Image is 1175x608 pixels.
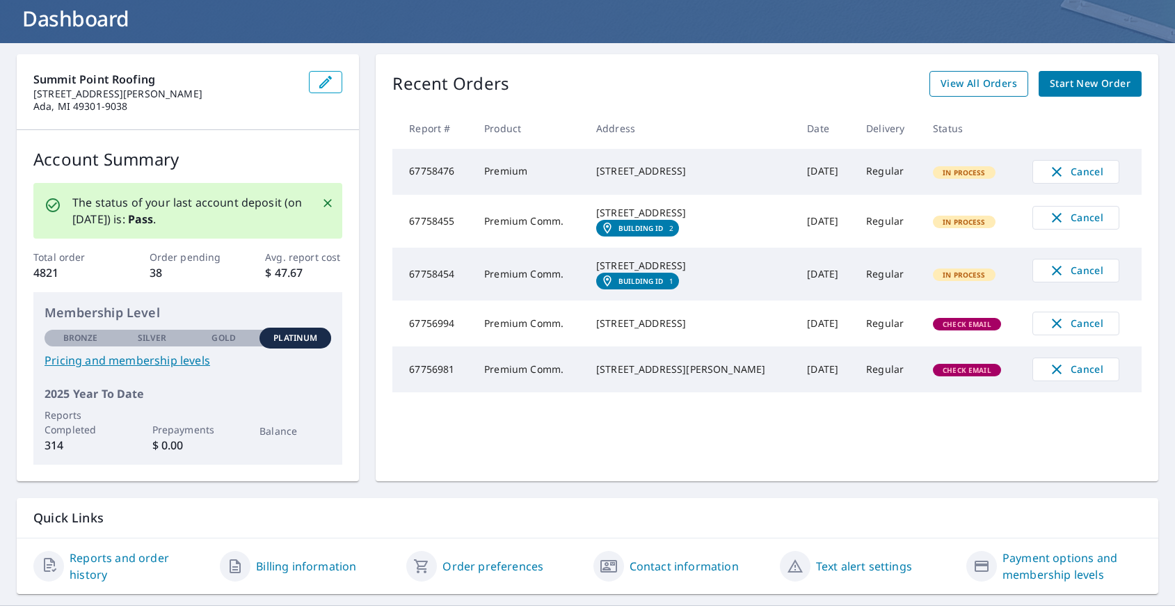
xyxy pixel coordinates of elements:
button: Cancel [1032,312,1119,335]
span: Cancel [1047,315,1105,332]
a: Billing information [256,558,356,575]
button: Cancel [1032,206,1119,230]
td: 67756994 [392,301,473,346]
p: Platinum [273,332,317,344]
p: Membership Level [45,303,331,322]
p: Summit Point Roofing [33,71,298,88]
p: $ 47.67 [265,264,342,281]
p: Ada, MI 49301-9038 [33,100,298,113]
h1: Dashboard [17,4,1158,33]
p: Order pending [150,250,227,264]
td: Regular [855,301,922,346]
p: 4821 [33,264,111,281]
td: [DATE] [796,248,855,301]
th: Product [473,108,585,149]
th: Date [796,108,855,149]
td: 67758454 [392,248,473,301]
a: Building ID1 [596,273,679,289]
a: Text alert settings [816,558,912,575]
td: [DATE] [796,346,855,392]
a: Payment options and membership levels [1002,550,1142,583]
div: [STREET_ADDRESS] [596,259,785,273]
a: Reports and order history [70,550,209,583]
button: Close [319,194,337,212]
div: [STREET_ADDRESS] [596,317,785,330]
span: Cancel [1047,163,1105,180]
button: Cancel [1032,358,1119,381]
p: 314 [45,437,116,454]
p: Quick Links [33,509,1142,527]
a: Start New Order [1039,71,1142,97]
td: Premium Comm. [473,195,585,248]
p: Reports Completed [45,408,116,437]
span: Cancel [1047,209,1105,226]
div: [STREET_ADDRESS] [596,164,785,178]
button: Cancel [1032,259,1119,282]
p: 38 [150,264,227,281]
td: 67758476 [392,149,473,195]
p: The status of your last account deposit (on [DATE]) is: . [72,194,305,227]
td: Regular [855,195,922,248]
a: Building ID2 [596,220,679,237]
td: Premium Comm. [473,248,585,301]
b: Pass [128,211,154,227]
span: Cancel [1047,361,1105,378]
td: Regular [855,149,922,195]
p: Balance [259,424,331,438]
p: Avg. report cost [265,250,342,264]
button: Cancel [1032,160,1119,184]
th: Status [922,108,1021,149]
p: Account Summary [33,147,342,172]
td: 67758455 [392,195,473,248]
td: Premium Comm. [473,346,585,392]
p: Gold [211,332,235,344]
span: Start New Order [1050,75,1130,93]
td: Premium Comm. [473,301,585,346]
div: [STREET_ADDRESS][PERSON_NAME] [596,362,785,376]
td: [DATE] [796,149,855,195]
span: In Process [934,168,994,177]
td: 67756981 [392,346,473,392]
th: Report # [392,108,473,149]
a: Pricing and membership levels [45,352,331,369]
p: Bronze [63,332,98,344]
a: View All Orders [929,71,1028,97]
th: Address [585,108,796,149]
span: View All Orders [941,75,1017,93]
a: Contact information [630,558,739,575]
td: Regular [855,248,922,301]
td: [DATE] [796,301,855,346]
span: Check Email [934,365,1000,375]
span: Cancel [1047,262,1105,279]
td: Regular [855,346,922,392]
span: In Process [934,270,994,280]
p: Silver [138,332,167,344]
em: Building ID [618,224,664,232]
td: Premium [473,149,585,195]
p: Total order [33,250,111,264]
p: [STREET_ADDRESS][PERSON_NAME] [33,88,298,100]
p: Recent Orders [392,71,509,97]
th: Delivery [855,108,922,149]
span: In Process [934,217,994,227]
p: 2025 Year To Date [45,385,331,402]
em: Building ID [618,277,664,285]
div: [STREET_ADDRESS] [596,206,785,220]
span: Check Email [934,319,1000,329]
a: Order preferences [442,558,543,575]
p: Prepayments [152,422,224,437]
td: [DATE] [796,195,855,248]
p: $ 0.00 [152,437,224,454]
